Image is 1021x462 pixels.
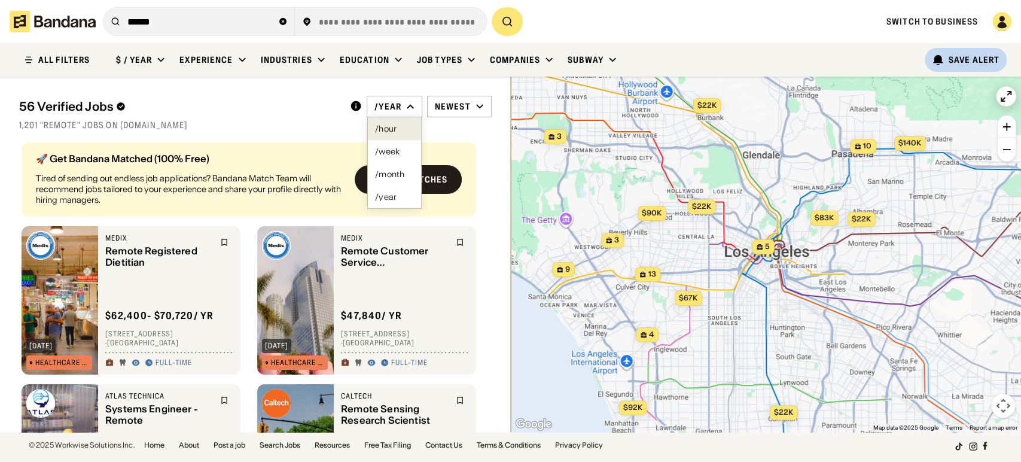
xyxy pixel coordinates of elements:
[375,170,414,178] div: /month
[873,424,938,431] span: Map data ©2025 Google
[815,213,834,222] span: $83k
[105,403,213,426] div: Systems Engineer - Remote
[375,147,414,156] div: /week
[105,329,233,348] div: [STREET_ADDRESS] · [GEOGRAPHIC_DATA]
[375,193,414,201] div: /year
[261,54,312,65] div: Industries
[565,265,570,275] span: 9
[179,54,233,65] div: Experience
[340,54,389,65] div: Education
[417,54,462,65] div: Job Types
[991,394,1015,418] button: Map camera controls
[19,120,492,130] div: 1,201 "Remote" jobs on [DOMAIN_NAME]
[19,138,490,432] div: grid
[692,202,711,211] span: $22k
[341,391,449,401] div: Caltech
[179,442,199,449] a: About
[19,99,340,114] div: 56 Verified Jobs
[946,424,962,431] a: Terms (opens in new tab)
[375,124,414,133] div: /hour
[260,442,300,449] a: Search Jobs
[262,389,291,418] img: Caltech logo
[697,101,717,110] span: $22k
[765,242,770,252] span: 5
[614,235,619,245] span: 3
[214,442,245,449] a: Post a job
[341,403,449,426] div: Remote Sensing Research Scientist
[774,408,793,417] span: $22k
[555,442,603,449] a: Privacy Policy
[490,54,540,65] div: Companies
[886,16,978,27] a: Switch to Business
[341,233,449,243] div: Medix
[898,138,921,147] span: $140k
[949,54,999,65] div: Save Alert
[35,359,89,366] div: Healthcare & Mental Health
[105,391,213,401] div: Atlas Technica
[265,342,288,349] div: [DATE]
[514,417,553,432] img: Google
[105,233,213,243] div: Medix
[29,442,135,449] div: © 2025 Workwise Solutions Inc.
[10,11,96,32] img: Bandana logotype
[341,245,449,268] div: Remote Customer Service Representative
[970,424,1017,431] a: Report a map error
[557,132,562,142] span: 3
[623,403,642,412] span: $92k
[26,389,55,418] img: Atlas Technica logo
[38,56,90,64] div: ALL FILTERS
[105,309,214,322] div: $ 62,400 - $70,720 / yr
[852,214,871,223] span: $22k
[271,359,325,366] div: Healthcare & Mental Health
[514,417,553,432] a: Open this area in Google Maps (opens a new window)
[364,442,411,449] a: Free Tax Filing
[144,442,164,449] a: Home
[29,342,53,349] div: [DATE]
[679,293,697,302] span: $67k
[477,442,541,449] a: Terms & Conditions
[262,231,291,260] img: Medix logo
[648,269,656,279] span: 13
[36,173,345,206] div: Tired of sending out endless job applications? Bandana Match Team will recommend jobs tailored to...
[391,358,428,368] div: Full-time
[374,101,401,112] div: /year
[425,442,462,449] a: Contact Us
[105,245,213,268] div: Remote Registered Dietitian
[116,54,152,65] div: $ / year
[863,141,871,151] span: 10
[341,329,469,348] div: [STREET_ADDRESS] · [GEOGRAPHIC_DATA]
[341,309,402,322] div: $ 47,840 / yr
[26,231,55,260] img: Medix logo
[435,101,471,112] div: Newest
[642,208,662,217] span: $90k
[568,54,604,65] div: Subway
[36,154,345,163] div: 🚀 Get Bandana Matched (100% Free)
[315,442,350,449] a: Resources
[649,330,654,340] span: 4
[156,358,192,368] div: Full-time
